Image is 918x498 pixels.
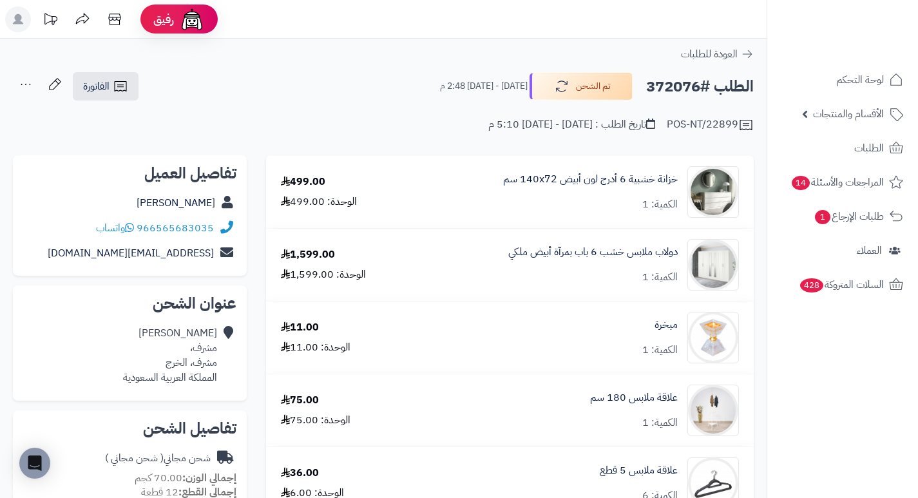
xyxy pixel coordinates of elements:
img: ai-face.png [179,6,205,32]
a: لوحة التحكم [775,64,910,95]
button: تم الشحن [530,73,633,100]
div: 1,599.00 [281,247,335,262]
div: الوحدة: 75.00 [281,413,350,428]
span: ( شحن مجاني ) [105,450,164,466]
div: الكمية: 1 [642,416,678,430]
a: 966565683035 [137,220,214,236]
a: خزانة خشبية 6 أدرج لون أبيض 140x72 سم [503,172,678,187]
div: 75.00 [281,393,319,408]
span: لوحة التحكم [836,71,884,89]
span: 428 [800,278,823,292]
span: الأقسام والمنتجات [813,105,884,123]
a: تحديثات المنصة [34,6,66,35]
div: شحن مجاني [105,451,211,466]
span: العودة للطلبات [681,46,738,62]
a: [EMAIL_ADDRESS][DOMAIN_NAME] [48,245,214,261]
small: 70.00 كجم [135,470,236,486]
div: [PERSON_NAME] مشرف، مشرف، الخرج المملكة العربية السعودية [123,326,217,385]
a: المراجعات والأسئلة14 [775,167,910,198]
img: 1727539821-110317010026-90x90.jpg [688,312,738,363]
a: [PERSON_NAME] [137,195,215,211]
div: الكمية: 1 [642,197,678,212]
a: العودة للطلبات [681,46,754,62]
a: السلات المتروكة428 [775,269,910,300]
span: السلات المتروكة [799,276,884,294]
div: الكمية: 1 [642,343,678,358]
h2: تفاصيل الشحن [23,421,236,436]
span: الفاتورة [83,79,110,94]
span: 14 [792,176,810,190]
h2: عنوان الشحن [23,296,236,311]
h2: تفاصيل العميل [23,166,236,181]
a: علاقة ملابس 5 قطع [600,463,678,478]
small: [DATE] - [DATE] 2:48 م [440,80,528,93]
div: POS-NT/22899 [667,117,754,133]
a: دولاب ملابس خشب 6 باب بمرآة أبيض ملكي [508,245,678,260]
span: العملاء [857,242,882,260]
h2: الطلب #372076 [646,73,754,100]
a: مبخرة [655,318,678,332]
a: واتساب [96,220,134,236]
div: الوحدة: 499.00 [281,195,357,209]
div: الوحدة: 11.00 [281,340,350,355]
div: 499.00 [281,175,325,189]
span: طلبات الإرجاع [814,207,884,225]
img: 1733065410-1-90x90.jpg [688,239,738,291]
span: الطلبات [854,139,884,157]
img: 1746709299-1702541934053-68567865785768-1000x1000-90x90.jpg [688,166,738,218]
span: 1 [815,210,830,224]
div: Open Intercom Messenger [19,448,50,479]
img: 1747815645-110107010068-90x90.jpg [688,385,738,436]
div: تاريخ الطلب : [DATE] - [DATE] 5:10 م [488,117,655,132]
a: علاقة ملابس 180 سم [590,390,678,405]
strong: إجمالي الوزن: [182,470,236,486]
div: 11.00 [281,320,319,335]
div: 36.00 [281,466,319,481]
div: الكمية: 1 [642,270,678,285]
div: الوحدة: 1,599.00 [281,267,366,282]
span: المراجعات والأسئلة [790,173,884,191]
a: الفاتورة [73,72,139,101]
a: طلبات الإرجاع1 [775,201,910,232]
a: الطلبات [775,133,910,164]
span: رفيق [153,12,174,27]
a: العملاء [775,235,910,266]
